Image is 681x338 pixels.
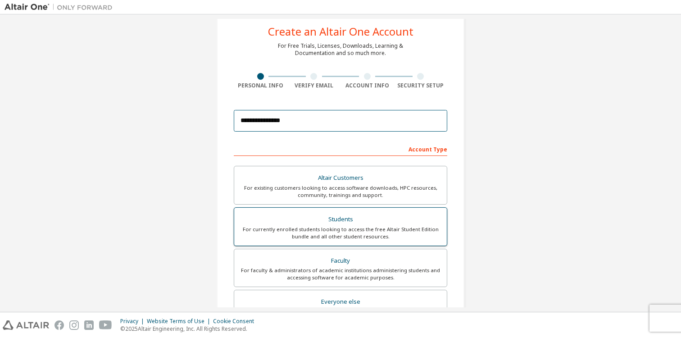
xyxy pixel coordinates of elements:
[240,255,441,267] div: Faculty
[234,82,287,89] div: Personal Info
[3,320,49,330] img: altair_logo.svg
[69,320,79,330] img: instagram.svg
[240,172,441,184] div: Altair Customers
[234,142,447,156] div: Account Type
[120,318,147,325] div: Privacy
[213,318,259,325] div: Cookie Consent
[240,267,441,281] div: For faculty & administrators of academic institutions administering students and accessing softwa...
[147,318,213,325] div: Website Terms of Use
[99,320,112,330] img: youtube.svg
[54,320,64,330] img: facebook.svg
[340,82,394,89] div: Account Info
[5,3,117,12] img: Altair One
[240,213,441,226] div: Students
[268,26,413,37] div: Create an Altair One Account
[278,42,403,57] div: For Free Trials, Licenses, Downloads, Learning & Documentation and so much more.
[240,296,441,308] div: Everyone else
[120,325,259,333] p: © 2025 Altair Engineering, Inc. All Rights Reserved.
[394,82,448,89] div: Security Setup
[287,82,341,89] div: Verify Email
[84,320,94,330] img: linkedin.svg
[240,184,441,199] div: For existing customers looking to access software downloads, HPC resources, community, trainings ...
[240,226,441,240] div: For currently enrolled students looking to access the free Altair Student Edition bundle and all ...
